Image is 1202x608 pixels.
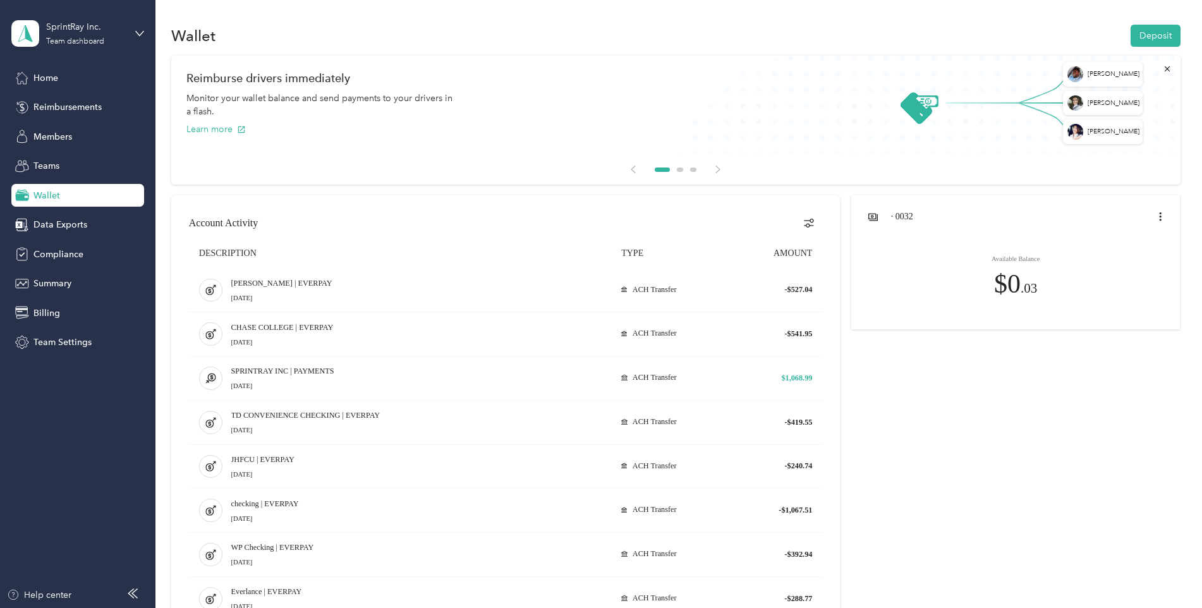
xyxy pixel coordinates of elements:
span: Data Exports [33,218,87,231]
span: Members [33,130,72,143]
iframe: Everlance-gr Chat Button Frame [1131,537,1202,608]
button: Help center [7,588,71,602]
span: Reimbursements [33,100,102,114]
span: Home [33,71,58,85]
span: Wallet [33,189,60,202]
h1: Wallet [171,29,216,42]
button: Deposit [1131,25,1181,47]
span: Teams [33,159,59,173]
span: Compliance [33,248,83,261]
div: Monitor your wallet balance and send payments to your drivers in a flash. [186,92,458,118]
span: Team Settings [33,336,92,349]
button: Learn more [186,123,246,136]
div: SprintRay Inc. [46,20,125,33]
div: Team dashboard [46,38,104,46]
span: Billing [33,307,60,320]
h1: Reimburse drivers immediately [186,71,1165,85]
span: Summary [33,277,71,290]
